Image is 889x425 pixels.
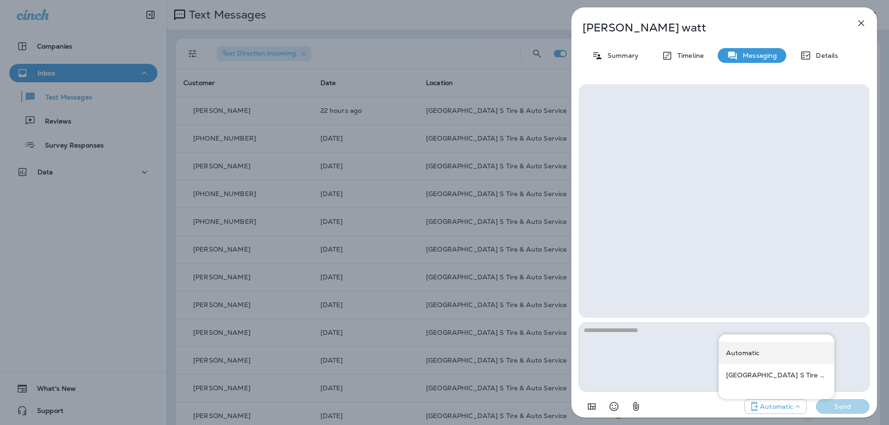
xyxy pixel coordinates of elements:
p: Details [811,52,838,59]
button: Select an emoji [605,397,623,416]
p: Timeline [673,52,704,59]
div: +1 (410) 795-4333 [719,364,834,386]
button: Add in a premade template [582,397,601,416]
p: Automatic [726,349,759,357]
p: Messaging [738,52,777,59]
p: Automatic [760,403,793,410]
p: Summary [603,52,639,59]
p: [PERSON_NAME] watt [582,21,835,34]
p: [GEOGRAPHIC_DATA] S Tire & Auto Service [726,371,827,379]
